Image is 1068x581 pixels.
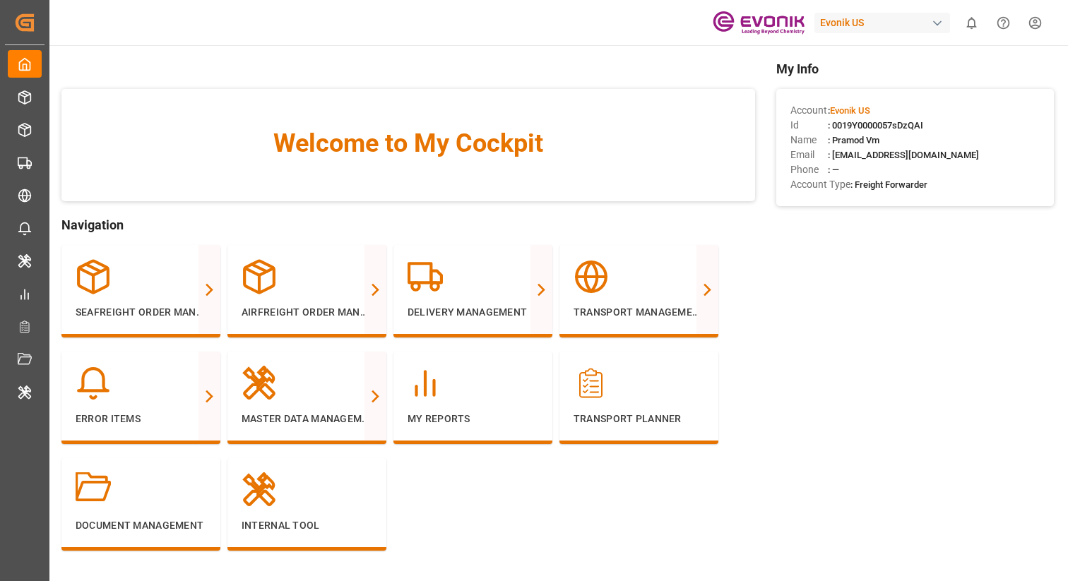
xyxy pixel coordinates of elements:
[76,518,206,533] p: Document Management
[828,135,879,145] span: : Pramod Vm
[76,305,206,320] p: Seafreight Order Management
[828,164,839,175] span: : —
[790,118,828,133] span: Id
[242,518,372,533] p: Internal Tool
[828,105,870,116] span: :
[790,103,828,118] span: Account
[814,9,956,36] button: Evonik US
[790,162,828,177] span: Phone
[828,120,923,131] span: : 0019Y0000057sDzQAI
[850,179,927,190] span: : Freight Forwarder
[790,133,828,148] span: Name
[242,412,372,426] p: Master Data Management
[242,305,372,320] p: Airfreight Order Management
[408,412,538,426] p: My Reports
[76,412,206,426] p: Error Items
[828,150,979,160] span: : [EMAIL_ADDRESS][DOMAIN_NAME]
[987,7,1019,39] button: Help Center
[956,7,987,39] button: show 0 new notifications
[90,124,727,162] span: Welcome to My Cockpit
[408,305,538,320] p: Delivery Management
[574,412,704,426] p: Transport Planner
[61,215,755,234] span: Navigation
[574,305,704,320] p: Transport Management
[790,148,828,162] span: Email
[713,11,805,35] img: Evonik-brand-mark-Deep-Purple-RGB.jpeg_1700498283.jpeg
[814,13,950,33] div: Evonik US
[790,177,850,192] span: Account Type
[776,59,1054,78] span: My Info
[830,105,870,116] span: Evonik US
